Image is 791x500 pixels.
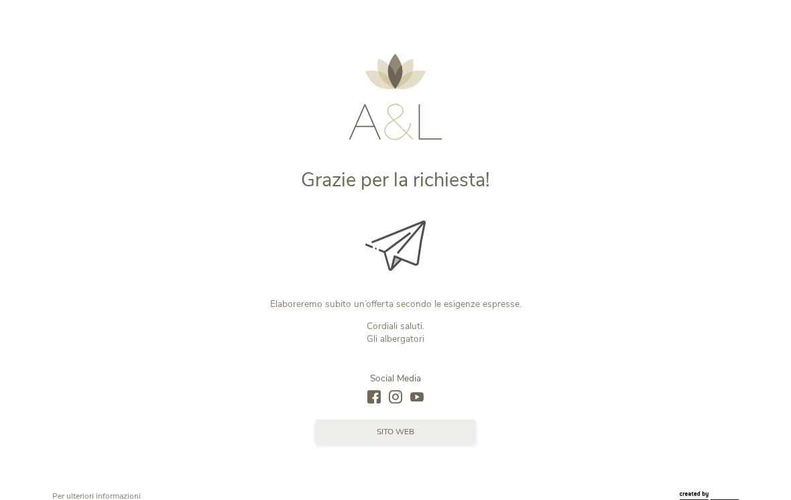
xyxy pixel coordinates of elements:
span: Social Media [370,372,421,385]
a: youtube [410,390,424,405]
span: Grazie per la richiesta! [301,167,490,193]
p: Cordiali saluti. Gli albergatori [172,320,619,345]
a: facebook [367,390,381,405]
img: Grazie per la richiesta! [365,221,426,271]
a: sito web [315,420,476,444]
span: sito web [377,426,414,438]
a: instagram [389,390,402,405]
p: Elaboreremo subito un’offerta secondo le esigenze espresse. [172,298,619,310]
img: AMONTI & LUNARIS Wellnessresort [349,54,442,140]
